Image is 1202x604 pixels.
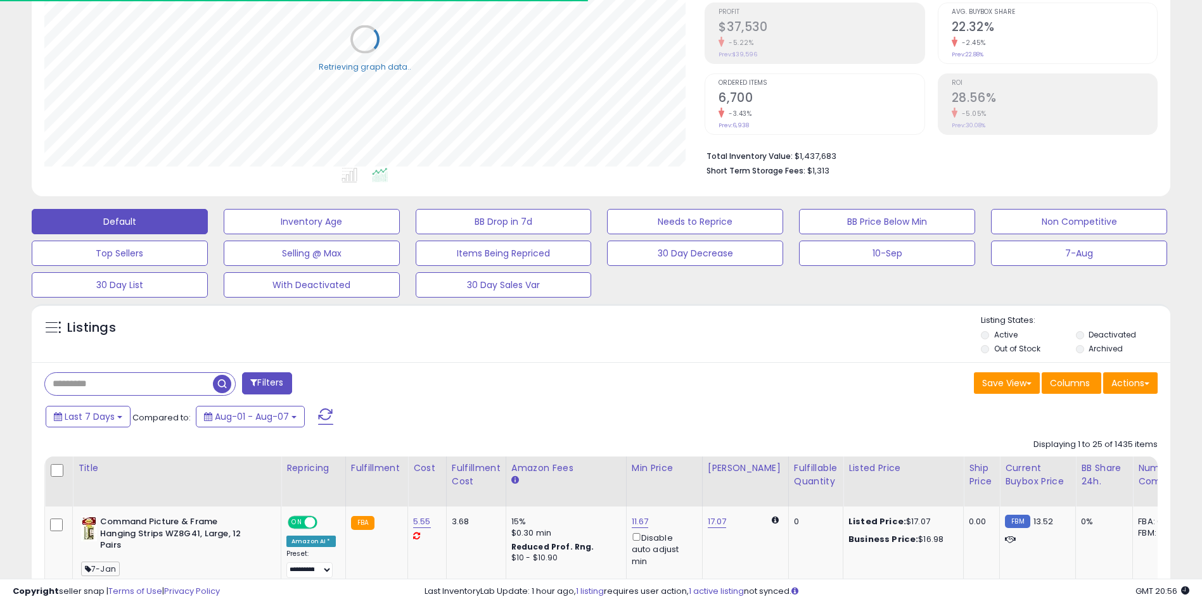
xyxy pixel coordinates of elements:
[848,534,954,545] div: $16.98
[511,541,594,552] b: Reduced Prof. Rng.
[1081,516,1123,527] div: 0%
[1042,372,1101,394] button: Columns
[807,165,829,177] span: $1,313
[719,91,924,108] h2: 6,700
[132,412,191,424] span: Compared to:
[46,406,131,427] button: Last 7 Days
[952,80,1157,87] span: ROI
[632,515,649,528] a: 11.67
[799,209,975,234] button: BB Price Below Min
[289,517,305,528] span: ON
[848,516,954,527] div: $17.07
[724,109,751,118] small: -3.43%
[32,209,208,234] button: Default
[994,329,1018,340] label: Active
[706,148,1148,163] li: $1,437,683
[224,272,400,298] button: With Deactivated
[1103,372,1158,394] button: Actions
[511,553,617,563] div: $10 - $10.90
[848,533,918,545] b: Business Price:
[708,515,727,528] a: 17.07
[1138,516,1180,527] div: FBA: 0
[511,462,621,475] div: Amazon Fees
[706,165,805,176] b: Short Term Storage Fees:
[1135,585,1189,597] span: 2025-08-15 20:56 GMT
[607,241,783,266] button: 30 Day Decrease
[706,151,793,161] b: Total Inventory Value:
[952,51,983,58] small: Prev: 22.88%
[991,241,1167,266] button: 7-Aug
[32,241,208,266] button: Top Sellers
[719,20,924,37] h2: $37,530
[100,516,254,555] b: Command Picture & Frame Hanging Strips WZ8G41, Large, 12 Pairs
[319,61,411,72] div: Retrieving graph data..
[511,475,519,486] small: Amazon Fees.
[952,122,985,129] small: Prev: 30.08%
[576,585,604,597] a: 1 listing
[242,372,291,394] button: Filters
[164,585,220,597] a: Privacy Policy
[981,315,1170,327] p: Listing States:
[848,515,906,527] b: Listed Price:
[416,241,592,266] button: Items Being Repriced
[607,209,783,234] button: Needs to Reprice
[511,527,617,539] div: $0.30 min
[719,51,757,58] small: Prev: $39,596
[452,516,496,527] div: 3.68
[719,80,924,87] span: Ordered Items
[957,109,987,118] small: -5.05%
[991,209,1167,234] button: Non Competitive
[416,272,592,298] button: 30 Day Sales Var
[196,406,305,427] button: Aug-01 - Aug-07
[224,241,400,266] button: Selling @ Max
[1081,462,1127,488] div: BB Share 24h.
[708,462,783,475] div: [PERSON_NAME]
[1005,515,1030,528] small: FBM
[316,517,336,528] span: OFF
[994,343,1040,354] label: Out of Stock
[413,462,441,475] div: Cost
[286,462,340,475] div: Repricing
[794,462,838,488] div: Fulfillable Quantity
[1138,527,1180,539] div: FBM: 7
[1089,329,1136,340] label: Deactivated
[974,372,1040,394] button: Save View
[724,38,753,47] small: -5.22%
[215,410,289,423] span: Aug-01 - Aug-07
[416,209,592,234] button: BB Drop in 7d
[848,462,958,475] div: Listed Price
[952,91,1157,108] h2: 28.56%
[1005,462,1070,488] div: Current Buybox Price
[351,462,402,475] div: Fulfillment
[1033,439,1158,451] div: Displaying 1 to 25 of 1435 items
[413,515,431,528] a: 5.55
[689,585,744,597] a: 1 active listing
[799,241,975,266] button: 10-Sep
[1089,343,1123,354] label: Archived
[78,462,276,475] div: Title
[224,209,400,234] button: Inventory Age
[632,462,697,475] div: Min Price
[452,462,501,488] div: Fulfillment Cost
[13,585,59,597] strong: Copyright
[1033,515,1054,527] span: 13.52
[1050,377,1090,389] span: Columns
[952,20,1157,37] h2: 22.32%
[286,536,336,547] div: Amazon AI *
[719,9,924,16] span: Profit
[351,516,374,530] small: FBA
[511,516,617,527] div: 15%
[425,586,1189,598] div: Last InventoryLab Update: 1 hour ago, requires user action, not synced.
[957,38,986,47] small: -2.45%
[67,319,116,337] h5: Listings
[108,585,162,597] a: Terms of Use
[969,462,994,488] div: Ship Price
[719,122,749,129] small: Prev: 6,938
[969,516,990,527] div: 0.00
[81,562,120,576] span: 7-Jan
[32,272,208,298] button: 30 Day List
[65,410,115,423] span: Last 7 Days
[81,516,97,541] img: 51TYVPZWxpL._SL40_.jpg
[286,550,336,578] div: Preset:
[1138,462,1184,488] div: Num of Comp.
